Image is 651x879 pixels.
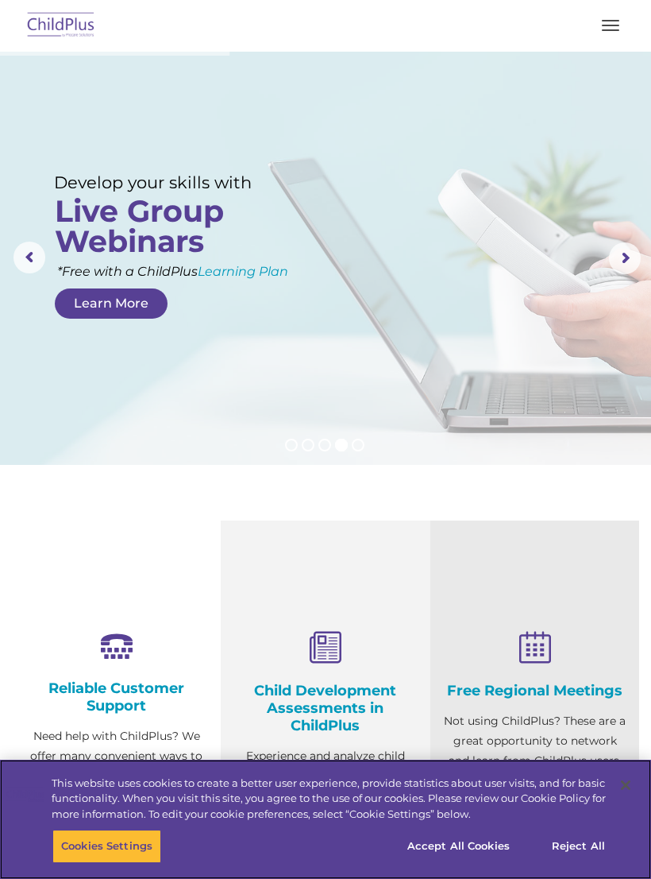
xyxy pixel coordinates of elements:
[233,682,418,734] h4: Child Development Assessments in ChildPlus
[442,682,627,699] h4: Free Regional Meetings
[52,830,161,863] button: Cookies Settings
[55,196,254,257] rs-layer: Live Group Webinars
[399,830,518,863] button: Accept All Cookies
[608,768,643,803] button: Close
[55,288,168,319] a: Learn More
[529,830,628,863] button: Reject All
[24,726,209,865] p: Need help with ChildPlus? We offer many convenient ways to contact our amazing Customer Support r...
[442,711,627,811] p: Not using ChildPlus? These are a great opportunity to network and learn from ChildPlus users. Fin...
[24,680,209,714] h4: Reliable Customer Support
[57,261,364,281] rs-layer: *Free with a ChildPlus
[54,172,268,192] rs-layer: Develop your skills with
[52,776,606,823] div: This website uses cookies to create a better user experience, provide statistics about user visit...
[24,7,98,45] img: ChildPlus by Procare Solutions
[233,746,418,865] p: Experience and analyze child assessments and Head Start data management in one system with zero c...
[198,264,288,279] a: Learning Plan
